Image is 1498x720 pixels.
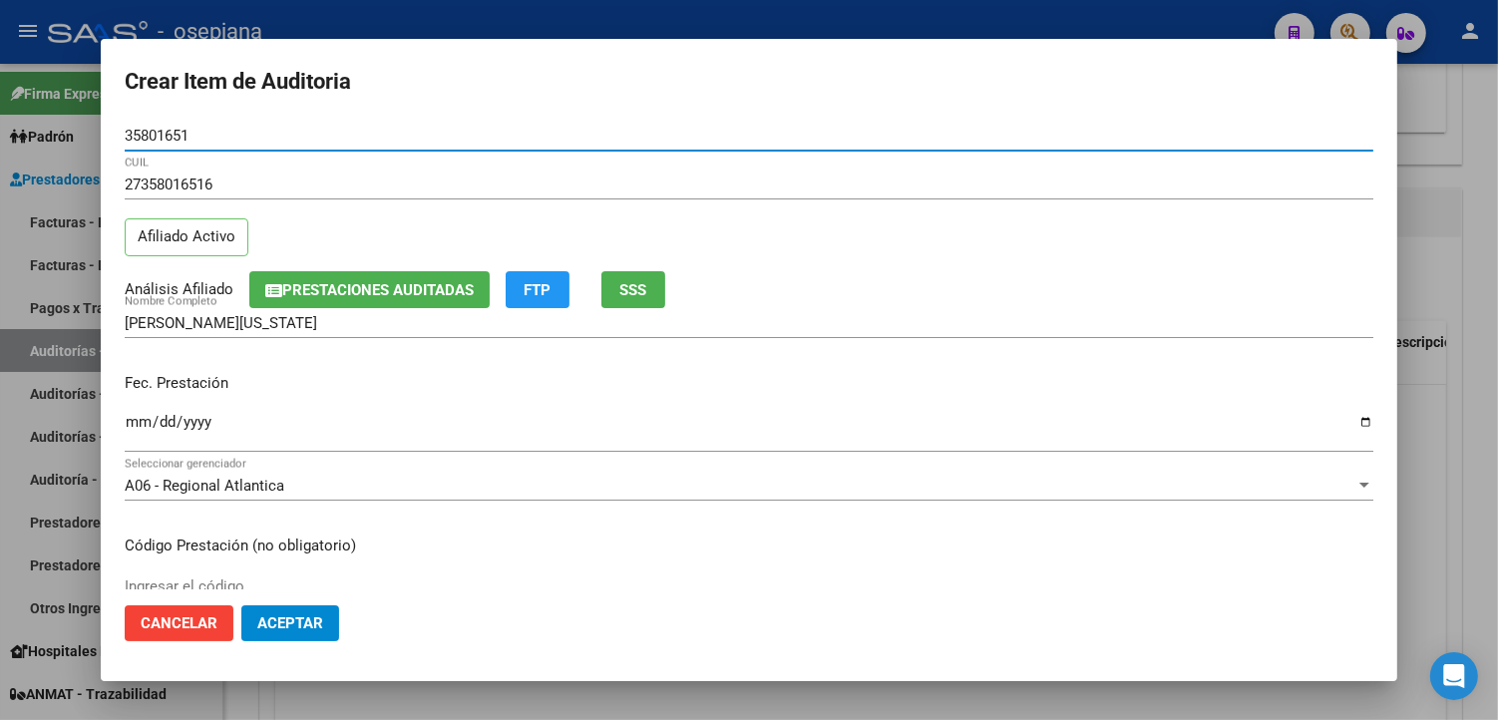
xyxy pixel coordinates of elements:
[125,218,248,257] p: Afiliado Activo
[125,535,1373,557] p: Código Prestación (no obligatorio)
[620,281,647,299] span: SSS
[249,271,490,308] button: Prestaciones Auditadas
[125,63,1373,101] h2: Crear Item de Auditoria
[125,477,284,495] span: A06 - Regional Atlantica
[525,281,552,299] span: FTP
[257,614,323,632] span: Aceptar
[241,605,339,641] button: Aceptar
[601,271,665,308] button: SSS
[141,614,217,632] span: Cancelar
[1430,652,1478,700] div: Open Intercom Messenger
[282,281,474,299] span: Prestaciones Auditadas
[125,372,1373,395] p: Fec. Prestación
[125,605,233,641] button: Cancelar
[506,271,569,308] button: FTP
[125,278,233,301] div: Análisis Afiliado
